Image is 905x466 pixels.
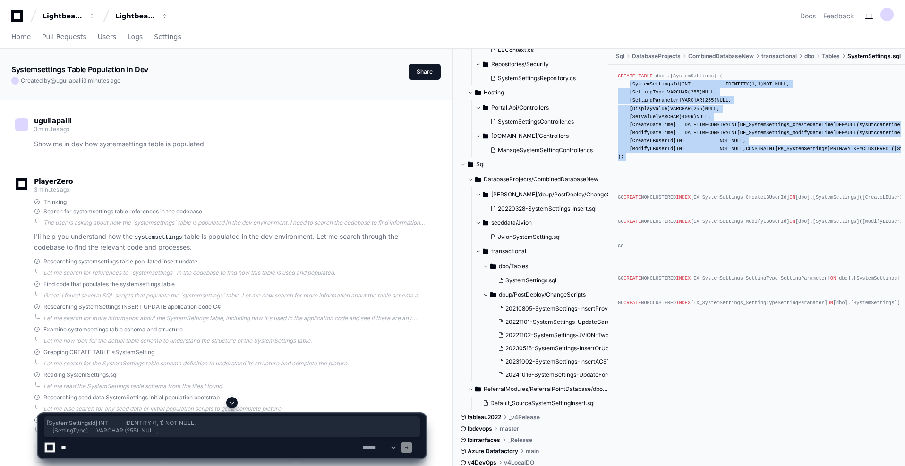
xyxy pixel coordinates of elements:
[498,118,574,126] span: SystemSettingsController.cs
[43,280,175,288] span: Find code that populates the systemsettings table
[623,219,641,224] span: CREATE
[468,381,609,397] button: ReferralModules/ReferralPointDatabase/dbo/StoredProcedures
[475,383,481,395] svg: Directory
[676,219,691,224] span: INDEX
[98,26,116,48] a: Users
[638,73,653,79] span: TABLE
[682,114,694,119] span: 4096
[790,195,795,200] span: ON
[34,178,73,184] span: PlayerZero
[498,233,561,241] span: JvionSystemSetting.sql
[498,146,593,154] span: ManageSystemSettingController.cs
[676,146,684,152] span: INT
[51,77,56,84] span: @
[47,419,417,434] span: [SystemSettingsId] INT IDENTITY (1, 1) NOT NULL, [SettingType] VARCHAR (255) NULL, [SettingParame...
[505,305,709,313] span: 20210805-SystemSettings-InsertProviderInsightsUpdateSystemSettings.sql
[56,77,83,84] span: ugullapalli
[830,275,836,281] span: ON
[483,246,488,257] svg: Directory
[479,397,603,410] button: Default_SourceSystemSettingInsert.sql
[483,217,488,229] svg: Directory
[475,244,616,259] button: transactional
[475,87,481,98] svg: Directory
[43,360,426,367] div: Let me search for the SystemSettings table schema definition to understand its structure and comp...
[475,57,601,72] button: Repositories/Security
[460,157,601,172] button: Sql
[758,81,760,87] span: 1
[658,114,679,119] span: VARCHAR
[499,263,528,270] span: dbo/Tables
[39,8,99,25] button: Lightbeam Health
[505,331,658,339] span: 20221102-SystemSettings-JVION-TwowayIntegration.sql
[494,342,626,355] button: 20230515-SystemSettings-InsertOrUpdateSystemSettingForZipWhip.sql
[717,97,728,103] span: NULL
[42,26,86,48] a: Pull Requests
[702,89,714,95] span: NULL
[34,186,69,193] span: 3 minutes ago
[475,215,616,230] button: seeddata/Jvion
[483,287,624,302] button: dbup/PostDeploy/ChangeScripts
[494,315,626,329] button: 20221101-SystemSettings-UpdateCareSignalCohortAPI.sql
[623,300,641,305] span: CREATE
[133,233,184,242] code: systemsettings
[490,289,496,300] svg: Directory
[484,89,504,96] span: Hosting
[505,358,678,365] span: 20231002-SystemSettings-InsertACSTextMessagingSettings.sql
[494,368,626,381] button: 20241016-SystemSettings-UpdateForGPROReportingPeriodfor2024.sql
[21,77,120,85] span: Created by
[128,26,143,48] a: Logs
[34,139,426,150] p: Show me in dev how systemsettings table is populated
[494,329,626,342] button: 20221102-SystemSettings-JVION-TwowayIntegration.sql
[682,97,702,103] span: VARCHAR
[476,161,485,168] span: Sql
[487,230,611,244] button: JvionSystemSetting.sql
[494,355,626,368] button: 20231002-SystemSettings-InsertACSTextMessagingSettings.sql
[487,115,596,128] button: SystemSettingsController.cs
[505,318,663,326] span: 20221101-SystemSettings-UpdateCareSignalCohortAPI.sql
[499,291,586,298] span: dbup/PostDeploy/ChangeScripts
[720,138,728,144] span: NOT
[691,89,699,95] span: 255
[498,205,597,212] span: 20220328-SystemSettings_Insert.sql
[775,81,787,87] span: NULL
[682,81,691,87] span: INT
[43,269,426,277] div: Let me search for references to "systemsettings" in the codebase to find how this table is used a...
[483,59,488,70] svg: Directory
[822,52,840,60] span: Tables
[115,11,156,21] div: Lightbeam Health Solutions
[43,326,183,333] span: Examine systemsettings table schema and structure
[731,146,743,152] span: NULL
[491,132,569,140] span: [DOMAIN_NAME]/Controllers
[616,52,624,60] span: Sql
[494,274,618,287] button: SystemSettings.sql
[836,130,856,136] span: DEFAULT
[128,34,143,40] span: Logs
[43,382,426,390] div: Let me read the SystemSettings table schema from the files I found.
[726,81,749,87] span: IDENTITY
[43,292,426,299] div: Great! I found several SQL scripts that populate the `systemsettings` table. Let me now search fo...
[618,72,896,307] div: [dbo].[SystemSettings] ( [SystemSettingsId] ( , ) , [SettingType] ( ) , [SettingParameter] ( ) , ...
[409,64,441,80] button: Share
[623,275,641,281] span: CREATE
[667,89,688,95] span: VARCHAR
[34,126,69,133] span: 3 minutes ago
[34,117,71,125] span: ugullapalli
[494,302,626,315] button: 20210805-SystemSettings-InsertProviderInsightsUpdateSystemSettings.sql
[468,172,609,187] button: DatabaseProjects/CombinedDatabaseNew
[491,247,526,255] span: transactional
[720,146,728,152] span: NOT
[483,189,488,200] svg: Directory
[498,46,534,54] span: LBContext.cs
[43,348,154,356] span: Grepping CREATE TABLE.*SystemSetting
[708,130,737,136] span: CONSTRAINT
[34,231,426,253] p: I'll help you understand how the table is populated in the dev environment. Let me search through...
[154,34,181,40] span: Settings
[800,11,816,21] a: Docs
[468,85,601,100] button: Hosting
[696,114,708,119] span: NULL
[505,277,556,284] span: SystemSettings.sql
[705,97,714,103] span: 255
[498,75,576,82] span: SystemSettingsRepository.cs
[475,187,616,202] button: [PERSON_NAME]/dbup/PostDeploy/ChangeScripts
[618,73,635,79] span: CREATE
